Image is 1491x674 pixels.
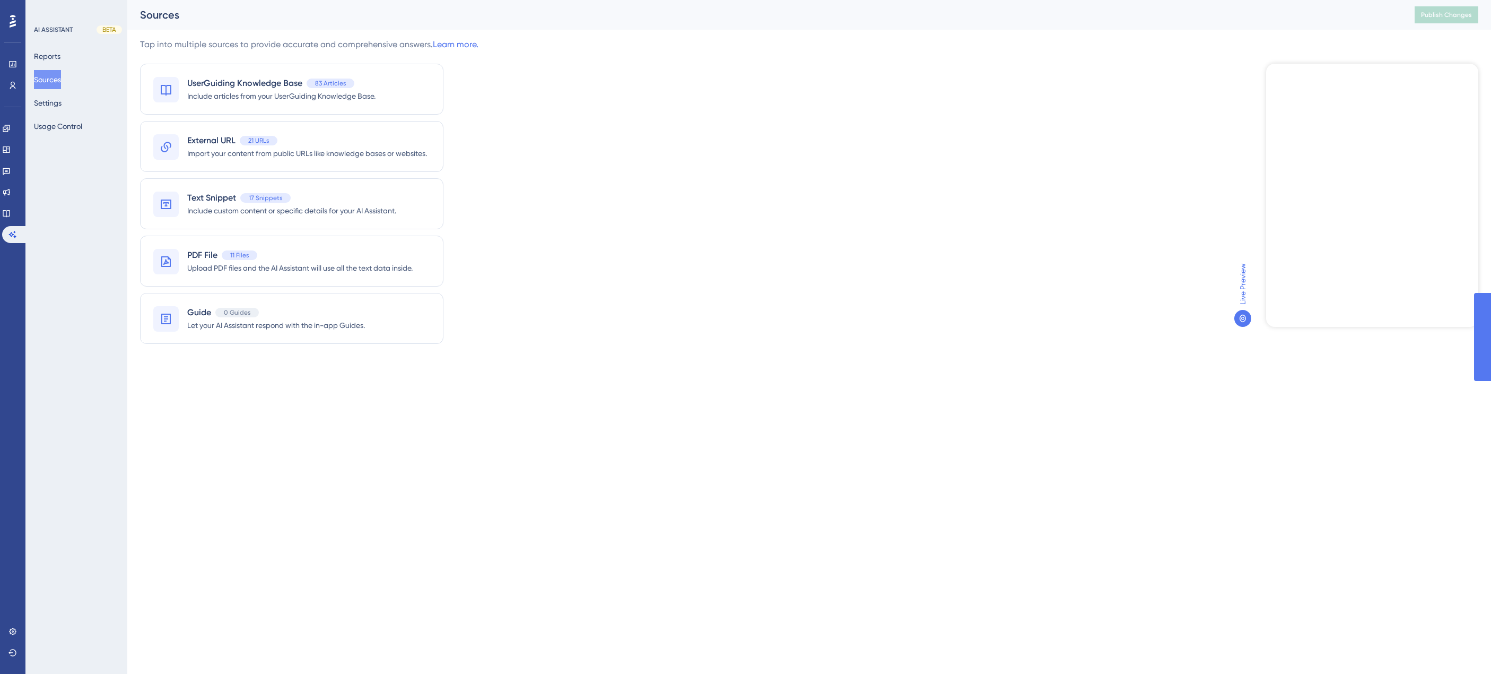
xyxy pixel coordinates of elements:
[187,192,236,204] span: Text Snippet
[230,251,249,260] span: 11 Files
[34,117,82,136] button: Usage Control
[187,147,427,160] span: Import your content from public URLs like knowledge bases or websites.
[1421,11,1472,19] span: Publish Changes
[1446,632,1478,664] iframe: UserGuiding AI Assistant Launcher
[34,70,61,89] button: Sources
[315,79,346,88] span: 83 Articles
[140,7,1388,22] div: Sources
[187,134,236,147] span: External URL
[34,47,60,66] button: Reports
[187,306,211,319] span: Guide
[249,194,282,202] span: 17 Snippets
[187,262,413,274] span: Upload PDF files and the AI Assistant will use all the text data inside.
[187,90,376,102] span: Include articles from your UserGuiding Knowledge Base.
[187,77,302,90] span: UserGuiding Knowledge Base
[34,25,73,34] div: AI ASSISTANT
[97,25,122,34] div: BETA
[433,39,478,49] a: Learn more.
[224,308,250,317] span: 0 Guides
[1266,64,1478,327] iframe: UserGuiding AI Assistant
[140,38,478,51] div: Tap into multiple sources to provide accurate and comprehensive answers.
[1415,6,1478,23] button: Publish Changes
[248,136,269,145] span: 21 URLs
[187,319,365,332] span: Let your AI Assistant respond with the in-app Guides.
[187,204,396,217] span: Include custom content or specific details for your AI Assistant.
[187,249,217,262] span: PDF File
[34,93,62,113] button: Settings
[1236,263,1249,305] span: Live Preview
